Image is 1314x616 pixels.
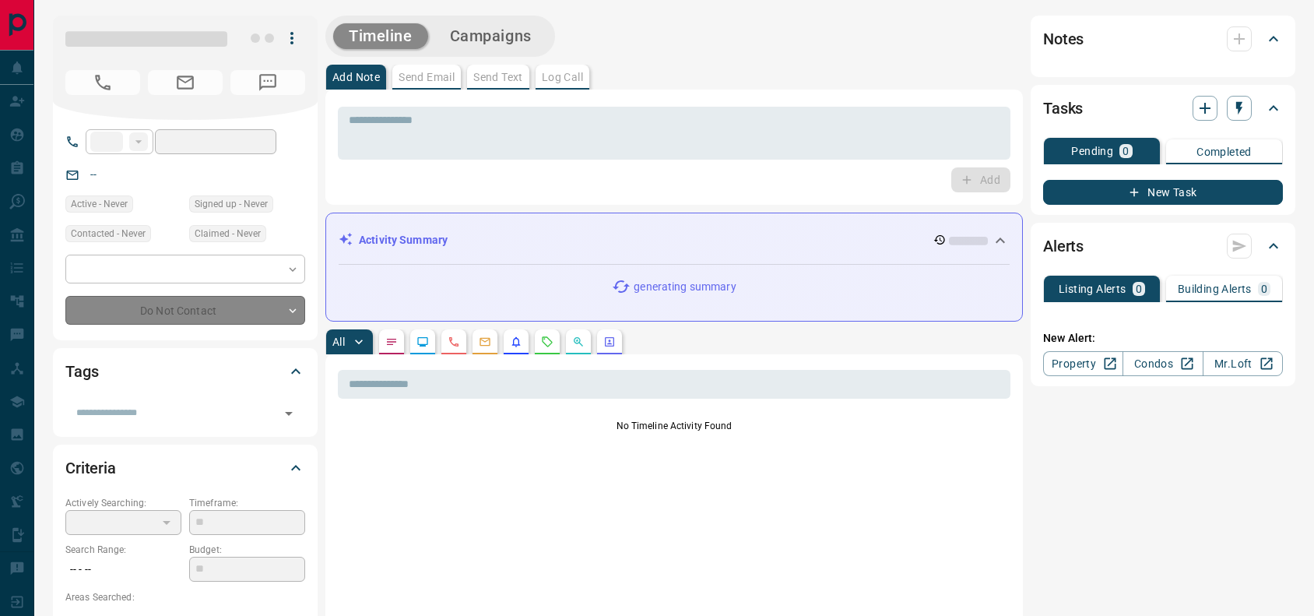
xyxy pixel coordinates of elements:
svg: Emails [479,336,491,348]
button: Timeline [333,23,428,49]
div: Activity Summary [339,226,1010,255]
span: Contacted - Never [71,226,146,241]
p: Listing Alerts [1059,283,1126,294]
h2: Notes [1043,26,1084,51]
span: Claimed - Never [195,226,261,241]
a: Mr.Loft [1203,351,1283,376]
svg: Notes [385,336,398,348]
div: Alerts [1043,227,1283,265]
a: Condos [1123,351,1203,376]
p: Add Note [332,72,380,83]
svg: Calls [448,336,460,348]
span: No Number [230,70,305,95]
p: Activity Summary [359,232,448,248]
p: Budget: [189,543,305,557]
svg: Opportunities [572,336,585,348]
svg: Agent Actions [603,336,616,348]
p: -- - -- [65,557,181,583]
h2: Criteria [65,456,116,480]
a: -- [90,168,97,181]
button: Campaigns [434,23,547,49]
span: Signed up - Never [195,196,268,212]
button: New Task [1043,180,1283,205]
svg: Lead Browsing Activity [416,336,429,348]
svg: Listing Alerts [510,336,522,348]
span: Active - Never [71,196,128,212]
p: No Timeline Activity Found [338,419,1010,433]
p: Timeframe: [189,496,305,510]
span: No Email [148,70,223,95]
h2: Tasks [1043,96,1083,121]
p: Search Range: [65,543,181,557]
span: No Number [65,70,140,95]
div: Tasks [1043,90,1283,127]
p: All [332,336,345,347]
svg: Requests [541,336,553,348]
h2: Tags [65,359,98,384]
p: Areas Searched: [65,590,305,604]
p: generating summary [634,279,736,295]
h2: Alerts [1043,234,1084,259]
p: New Alert: [1043,330,1283,347]
div: Do Not Contact [65,296,305,325]
p: 0 [1136,283,1142,294]
p: Building Alerts [1178,283,1252,294]
div: Notes [1043,20,1283,58]
div: Criteria [65,449,305,487]
a: Property [1043,351,1123,376]
p: 0 [1123,146,1129,157]
p: Actively Searching: [65,496,181,510]
p: Pending [1071,146,1113,157]
p: Completed [1196,146,1252,157]
div: Tags [65,353,305,390]
button: Open [278,403,300,424]
p: 0 [1261,283,1267,294]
